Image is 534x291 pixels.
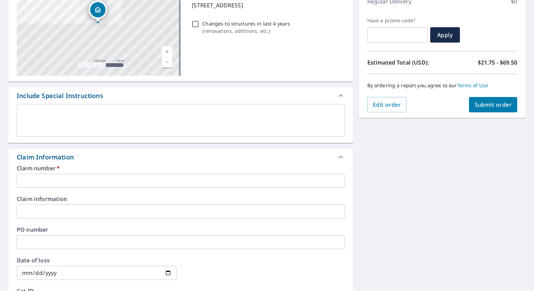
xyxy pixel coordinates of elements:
[17,196,345,202] label: Claim information
[192,1,342,9] p: [STREET_ADDRESS]
[17,91,103,100] div: Include Special Instructions
[478,58,517,67] p: $21.75 - $69.50
[367,17,427,24] label: Have a promo code?
[457,82,488,89] a: Terms of Use
[17,165,345,171] label: Claim number
[8,87,353,104] div: Include Special Instructions
[89,1,107,22] div: Dropped pin, building 1, Residential property, 380 Seeview Ln Hertford, NC 27944
[17,227,345,232] label: PO number
[8,149,353,165] div: Claim Information
[367,82,517,89] p: By ordering a report you agree to our
[469,97,518,112] button: Submit order
[475,101,512,109] span: Submit order
[162,57,172,67] a: Current Level 17, Zoom Out
[367,58,442,67] p: Estimated Total (USD):
[162,46,172,57] a: Current Level 17, Zoom In
[17,152,74,162] div: Claim Information
[373,101,401,109] span: Edit order
[17,258,176,263] label: Date of loss
[430,27,460,43] button: Apply
[202,20,290,27] p: Changes to structures in last 4 years
[367,97,407,112] button: Edit order
[202,27,290,35] p: ( renovations, additions, etc. )
[436,31,454,39] span: Apply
